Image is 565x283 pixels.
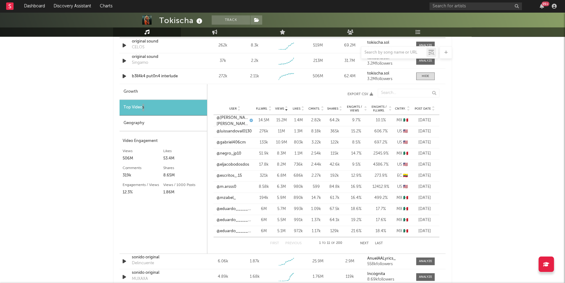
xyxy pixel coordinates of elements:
[395,217,410,223] div: MX
[217,195,236,201] a: @mzabel_
[370,139,392,146] div: 697.2 %
[413,217,436,223] div: [DATE]
[542,2,549,6] div: 99 +
[327,139,342,146] div: 122k
[120,84,207,100] div: Growth
[403,196,408,200] span: 🇲🇽
[335,73,364,79] div: 62.4M
[370,206,392,212] div: 17.7 %
[132,73,196,79] a: b3ll4k4 put0n4 interlude
[256,151,271,157] div: 51.9k
[413,128,436,135] div: [DATE]
[327,107,338,111] span: Shares
[327,162,342,168] div: 42.6k
[209,274,237,280] div: 4.89k
[291,151,305,157] div: 1.1M
[304,258,332,265] div: 25.9M
[327,206,342,212] div: 67.5k
[132,270,196,276] a: sonido original
[291,128,305,135] div: 1.3M
[367,77,410,81] div: 3.2M followers
[209,42,237,49] div: 262k
[217,139,246,146] a: @gabriel406cm
[370,228,392,234] div: 18.4 %
[291,195,305,201] div: 890k
[367,56,389,60] strong: tokischa.sol
[251,42,258,49] div: 8.3k
[212,15,250,25] button: Track
[132,38,196,45] a: original sound
[274,162,288,168] div: 8.2M
[163,172,204,179] div: 8.65M
[345,139,367,146] div: 8.5 %
[163,189,204,196] div: 1.86M
[370,105,388,112] span: Engmts / Fllwrs.
[345,162,367,168] div: 9.5 %
[256,128,271,135] div: 276k
[291,206,305,212] div: 993k
[217,173,242,179] a: @escritos_.15
[327,228,342,234] div: 129k
[413,206,436,212] div: [DATE]
[370,151,392,157] div: 2345.9 %
[291,184,305,190] div: 980k
[274,184,288,190] div: 6.3M
[274,195,288,201] div: 5.9M
[132,260,154,266] div: Delincuente
[217,162,249,168] a: @eljacobodosdos
[327,117,342,123] div: 64.2k
[375,242,383,245] button: Last
[308,184,324,190] div: 599
[403,118,408,122] span: 🇲🇽
[395,151,410,157] div: MX
[256,162,271,168] div: 17.8k
[274,217,288,223] div: 5.5M
[274,139,288,146] div: 10.9M
[123,164,163,172] div: Comments
[209,58,237,64] div: 37k
[345,173,367,179] div: 12.9 %
[413,162,436,168] div: [DATE]
[274,228,288,234] div: 5.1M
[251,58,258,64] div: 2.2k
[327,128,342,135] div: 365k
[360,242,369,245] button: Next
[413,139,436,146] div: [DATE]
[220,92,373,96] button: Export CSV
[304,58,332,64] div: 213M
[209,258,237,265] div: 6.06k
[308,162,324,168] div: 2.44k
[335,274,364,280] div: 119k
[308,173,324,179] div: 2.27k
[217,115,248,127] a: @[PERSON_NAME].[PERSON_NAME]
[413,184,436,190] div: [DATE]
[367,41,410,45] a: tokischa.sol
[403,129,408,133] span: 🇺🇸
[250,274,259,280] div: 1.68k
[403,152,408,156] span: 🇲🇽
[308,107,320,111] span: Cmnts.
[413,151,436,157] div: [DATE]
[256,139,271,146] div: 133k
[403,218,408,222] span: 🇲🇽
[345,117,367,123] div: 9.7 %
[395,107,406,111] span: Cntry.
[217,206,253,212] a: @eduardo______________1
[274,117,288,123] div: 15.2M
[378,89,439,97] input: Search...
[403,185,408,189] span: 🇺🇸
[256,195,271,201] div: 194k
[291,139,305,146] div: 803k
[132,254,196,261] a: sonido original
[163,148,204,155] div: Likes
[132,276,148,282] div: MUXAXA
[291,217,305,223] div: 991k
[123,148,163,155] div: Views
[274,206,288,212] div: 5.7M
[403,163,408,167] span: 🇺🇸
[395,195,410,201] div: MX
[367,71,389,75] strong: tokischa.sol
[123,155,163,162] div: 506M
[308,195,324,201] div: 14.7k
